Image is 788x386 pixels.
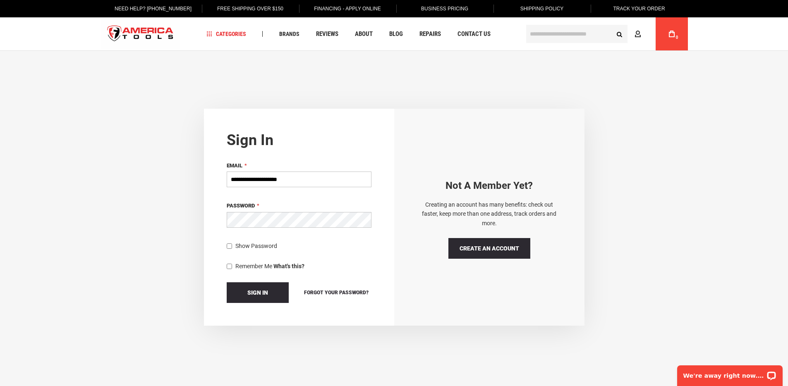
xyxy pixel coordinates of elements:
[227,131,273,149] strong: Sign in
[672,360,788,386] iframe: LiveChat chat widget
[454,29,494,40] a: Contact Us
[304,290,369,295] span: Forgot Your Password?
[351,29,376,40] a: About
[279,31,299,37] span: Brands
[206,31,246,37] span: Categories
[235,263,272,269] span: Remember Me
[235,243,277,249] span: Show Password
[203,29,250,40] a: Categories
[101,19,181,50] a: store logo
[275,29,303,40] a: Brands
[316,31,338,37] span: Reviews
[448,238,530,259] a: Create an Account
[312,29,342,40] a: Reviews
[227,282,289,303] button: Sign In
[520,6,564,12] span: Shipping Policy
[389,31,403,37] span: Blog
[664,17,680,50] a: 0
[445,180,533,191] strong: Not a Member yet?
[460,245,519,252] span: Create an Account
[227,162,242,169] span: Email
[612,26,628,42] button: Search
[457,31,491,37] span: Contact Us
[419,31,441,37] span: Repairs
[386,29,407,40] a: Blog
[417,200,562,228] p: Creating an account has many benefits: check out faster, keep more than one address, track orders...
[676,35,678,40] span: 0
[355,31,373,37] span: About
[227,203,255,209] span: Password
[273,263,304,269] strong: What's this?
[416,29,445,40] a: Repairs
[301,288,371,297] a: Forgot Your Password?
[101,19,181,50] img: America Tools
[247,289,268,296] span: Sign In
